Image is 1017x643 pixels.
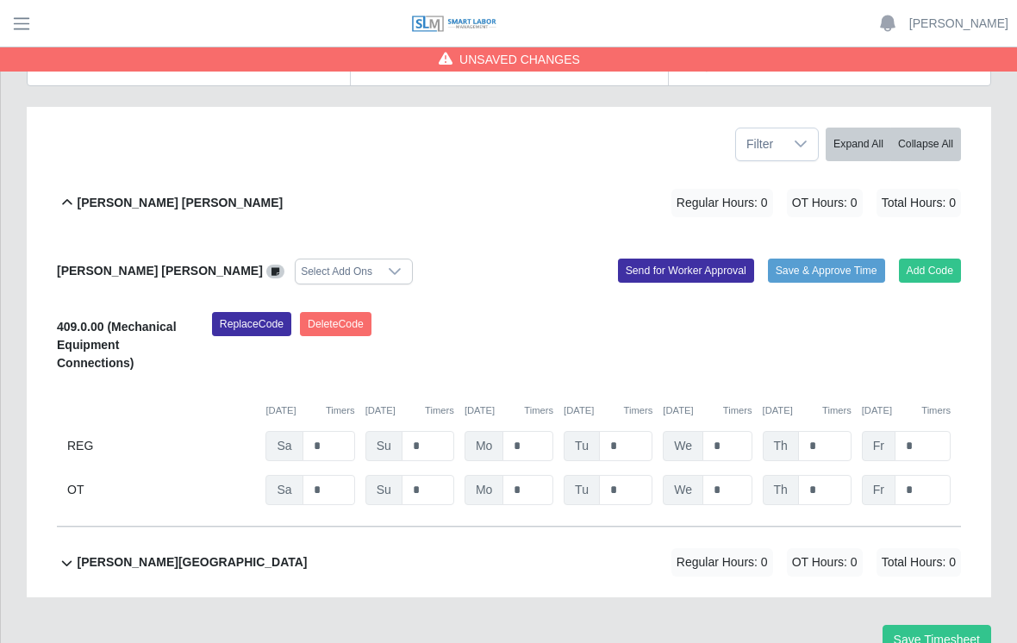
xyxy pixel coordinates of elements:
[862,431,895,461] span: Fr
[411,15,497,34] img: SLM Logo
[663,475,703,505] span: We
[671,548,773,577] span: Regular Hours: 0
[57,168,961,238] button: [PERSON_NAME] [PERSON_NAME] Regular Hours: 0 OT Hours: 0 Total Hours: 0
[826,128,961,161] div: bulk actions
[763,403,852,418] div: [DATE]
[890,128,961,161] button: Collapse All
[326,403,355,418] button: Timers
[763,475,799,505] span: Th
[365,431,402,461] span: Su
[465,431,503,461] span: Mo
[736,128,783,160] span: Filter
[296,259,377,284] div: Select Add Ons
[564,403,652,418] div: [DATE]
[899,259,962,283] button: Add Code
[624,403,653,418] button: Timers
[768,259,885,283] button: Save & Approve Time
[67,475,255,505] div: OT
[77,553,307,571] b: [PERSON_NAME][GEOGRAPHIC_DATA]
[877,189,961,217] span: Total Hours: 0
[57,320,177,370] b: 409.0.00 (Mechanical Equipment Connections)
[67,431,255,461] div: REG
[763,431,799,461] span: Th
[212,312,291,336] button: ReplaceCode
[365,403,454,418] div: [DATE]
[425,403,454,418] button: Timers
[822,403,852,418] button: Timers
[265,475,303,505] span: Sa
[365,475,402,505] span: Su
[787,189,863,217] span: OT Hours: 0
[663,403,752,418] div: [DATE]
[826,128,891,161] button: Expand All
[723,403,752,418] button: Timers
[862,475,895,505] span: Fr
[465,403,553,418] div: [DATE]
[459,51,580,68] span: Unsaved Changes
[671,189,773,217] span: Regular Hours: 0
[663,431,703,461] span: We
[265,431,303,461] span: Sa
[266,264,285,278] a: View/Edit Notes
[465,475,503,505] span: Mo
[57,264,263,278] b: [PERSON_NAME] [PERSON_NAME]
[862,403,951,418] div: [DATE]
[877,548,961,577] span: Total Hours: 0
[787,548,863,577] span: OT Hours: 0
[300,312,371,336] button: DeleteCode
[57,528,961,597] button: [PERSON_NAME][GEOGRAPHIC_DATA] Regular Hours: 0 OT Hours: 0 Total Hours: 0
[77,194,283,212] b: [PERSON_NAME] [PERSON_NAME]
[265,403,354,418] div: [DATE]
[618,259,754,283] button: Send for Worker Approval
[921,403,951,418] button: Timers
[564,431,600,461] span: Tu
[909,15,1008,33] a: [PERSON_NAME]
[524,403,553,418] button: Timers
[564,475,600,505] span: Tu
